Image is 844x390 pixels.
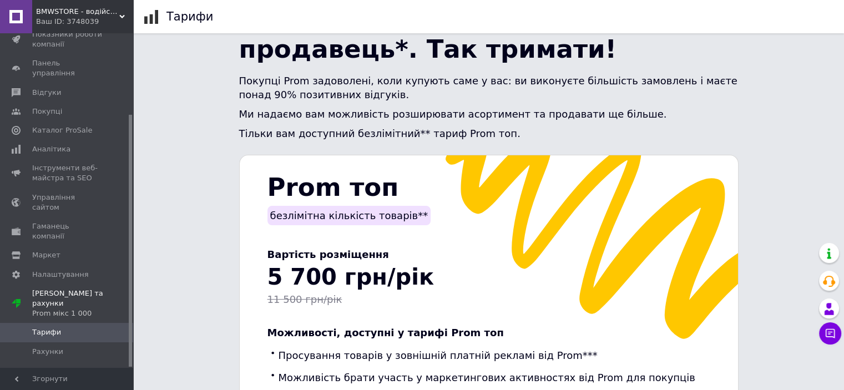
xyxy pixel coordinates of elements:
[166,10,213,23] h1: Тарифи
[267,249,389,260] span: Вартість розміщення
[32,327,61,337] span: Тарифи
[239,75,737,100] span: Покупці Prom задоволені, коли купують саме у вас: ви виконуєте більшість замовлень і маєте понад ...
[32,29,103,49] span: Показники роботи компанії
[32,288,133,319] span: [PERSON_NAME] та рахунки
[32,125,92,135] span: Каталог ProSale
[32,88,61,98] span: Відгуки
[32,347,63,357] span: Рахунки
[32,250,60,260] span: Маркет
[32,221,103,241] span: Гаманець компанії
[32,193,103,212] span: Управління сайтом
[267,327,504,338] span: Можливості, доступні у тарифі Prom топ
[819,322,841,345] button: Чат з покупцем
[32,366,103,386] span: Програма "Приведи друга"
[32,107,62,117] span: Покупці
[32,163,103,183] span: Інструменти веб-майстра та SEO
[239,128,520,139] span: Тільки вам доступний безлімітний** тариф Prom топ.
[267,293,342,305] span: 11 500 грн/рік
[32,270,89,280] span: Налаштування
[32,58,103,78] span: Панель управління
[270,210,428,221] span: безлімітна кількість товарів**
[36,7,119,17] span: BMWSTORE - водійські та пасажирські внутрішні ручки салону для BMW на всі серії
[32,308,133,318] div: Prom мікс 1 000
[267,264,434,290] span: 5 700 грн/рік
[239,108,667,120] span: Ми надаємо вам можливість розширювати асортимент та продавати ще більше.
[279,350,598,361] span: Просування товарів у зовнішній платній рекламі від Prom***
[32,144,70,154] span: Аналітика
[279,372,695,383] span: Можливість брати участь у маркетингових активностях від Prom для покупців
[36,17,133,27] div: Ваш ID: 3748039
[267,173,399,202] span: Prom топ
